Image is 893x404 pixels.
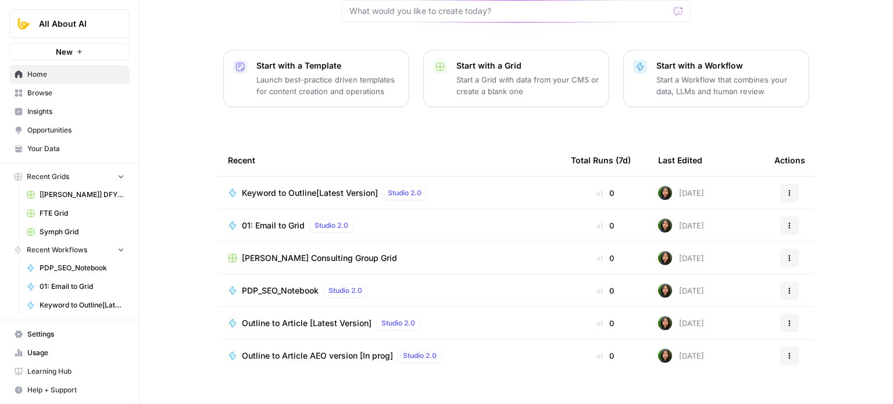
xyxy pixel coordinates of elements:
span: Studio 2.0 [328,285,362,296]
p: Start with a Template [256,60,399,71]
button: Start with a TemplateLaunch best-practice driven templates for content creation and operations [223,50,409,107]
a: [[PERSON_NAME]] DFY POC👨‍🦲 [22,185,130,204]
img: 71gc9am4ih21sqe9oumvmopgcasf [658,284,672,298]
div: 0 [571,285,640,296]
div: [DATE] [658,219,704,233]
span: Studio 2.0 [403,351,437,361]
span: Home [27,69,124,80]
button: Recent Workflows [9,241,130,259]
a: Insights [9,102,130,121]
div: [DATE] [658,316,704,330]
a: Symph Grid [22,223,130,241]
span: 01: Email to Grid [40,281,124,292]
span: FTE Grid [40,208,124,219]
p: Start with a Grid [456,60,599,71]
span: Insights [27,106,124,117]
div: 0 [571,187,640,199]
span: Opportunities [27,125,124,135]
img: 71gc9am4ih21sqe9oumvmopgcasf [658,219,672,233]
button: Workspace: All About AI [9,9,130,38]
span: Outline to Article AEO version [In prog] [242,350,393,362]
span: Studio 2.0 [381,318,415,328]
a: Usage [9,344,130,362]
span: Studio 2.0 [388,188,422,198]
a: PDP_SEO_Notebook [22,259,130,277]
span: Outline to Article [Latest Version] [242,317,372,329]
div: 0 [571,252,640,264]
span: [PERSON_NAME] Consulting Group Grid [242,252,397,264]
a: Outline to Article [Latest Version]Studio 2.0 [228,316,552,330]
p: Launch best-practice driven templates for content creation and operations [256,74,399,97]
span: Symph Grid [40,227,124,237]
a: Home [9,65,130,84]
span: Usage [27,348,124,358]
a: 01: Email to Grid [22,277,130,296]
a: Browse [9,84,130,102]
div: 0 [571,350,640,362]
span: PDP_SEO_Notebook [242,285,319,296]
span: Studio 2.0 [315,220,348,231]
img: All About AI Logo [13,13,34,34]
span: Browse [27,88,124,98]
p: Start with a Workflow [656,60,799,71]
p: Start a Grid with data from your CMS or create a blank one [456,74,599,97]
img: 71gc9am4ih21sqe9oumvmopgcasf [658,251,672,265]
span: Your Data [27,144,124,154]
input: What would you like to create today? [349,5,669,17]
button: Recent Grids [9,168,130,185]
div: 0 [571,317,640,329]
div: 0 [571,220,640,231]
div: [DATE] [658,349,704,363]
a: Outline to Article AEO version [In prog]Studio 2.0 [228,349,552,363]
img: 71gc9am4ih21sqe9oumvmopgcasf [658,349,672,363]
span: Recent Grids [27,171,69,182]
a: Keyword to Outline[Latest Version] [22,296,130,314]
span: Learning Hub [27,366,124,377]
button: Help + Support [9,381,130,399]
button: Start with a GridStart a Grid with data from your CMS or create a blank one [423,50,609,107]
div: [DATE] [658,186,704,200]
a: Opportunities [9,121,130,140]
div: [DATE] [658,284,704,298]
span: New [56,46,73,58]
div: [DATE] [658,251,704,265]
span: Keyword to Outline[Latest Version] [242,187,378,199]
img: 71gc9am4ih21sqe9oumvmopgcasf [658,186,672,200]
a: [PERSON_NAME] Consulting Group Grid [228,252,552,264]
a: 01: Email to GridStudio 2.0 [228,219,552,233]
a: Keyword to Outline[Latest Version]Studio 2.0 [228,186,552,200]
a: Your Data [9,140,130,158]
span: [[PERSON_NAME]] DFY POC👨‍🦲 [40,190,124,200]
span: Keyword to Outline[Latest Version] [40,300,124,310]
span: Recent Workflows [27,245,87,255]
span: All About AI [39,18,109,30]
span: Settings [27,329,124,339]
a: FTE Grid [22,204,130,223]
button: New [9,43,130,60]
span: 01: Email to Grid [242,220,305,231]
img: 71gc9am4ih21sqe9oumvmopgcasf [658,316,672,330]
button: Start with a WorkflowStart a Workflow that combines your data, LLMs and human review [623,50,809,107]
p: Start a Workflow that combines your data, LLMs and human review [656,74,799,97]
a: Settings [9,325,130,344]
div: Recent [228,144,552,176]
div: Last Edited [658,144,702,176]
div: Total Runs (7d) [571,144,631,176]
span: Help + Support [27,385,124,395]
a: Learning Hub [9,362,130,381]
a: PDP_SEO_NotebookStudio 2.0 [228,284,552,298]
span: PDP_SEO_Notebook [40,263,124,273]
div: Actions [774,144,805,176]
